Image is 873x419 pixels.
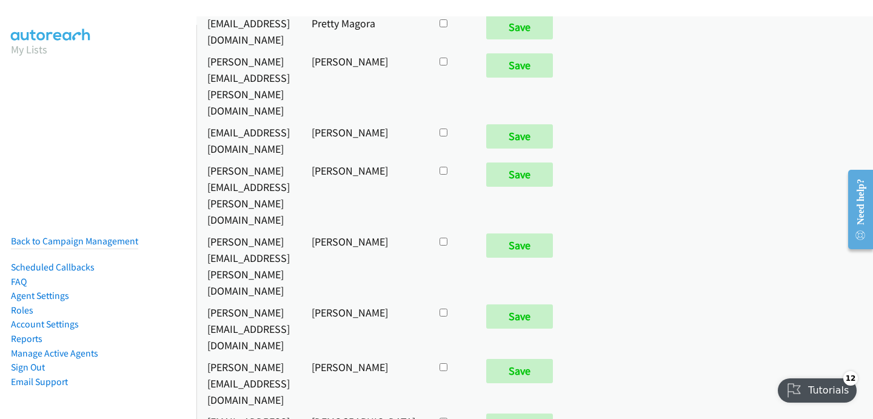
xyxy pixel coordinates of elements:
[196,159,301,230] td: [PERSON_NAME][EMAIL_ADDRESS][PERSON_NAME][DOMAIN_NAME]
[301,12,426,50] td: Pretty Magora
[196,50,301,121] td: [PERSON_NAME][EMAIL_ADDRESS][PERSON_NAME][DOMAIN_NAME]
[301,301,426,356] td: [PERSON_NAME]
[301,121,426,159] td: [PERSON_NAME]
[486,53,553,78] input: Save
[301,159,426,230] td: [PERSON_NAME]
[486,124,553,149] input: Save
[301,356,426,411] td: [PERSON_NAME]
[771,366,864,410] iframe: Checklist
[11,276,27,287] a: FAQ
[486,359,553,383] input: Save
[11,361,45,373] a: Sign Out
[11,333,42,344] a: Reports
[11,318,79,330] a: Account Settings
[196,301,301,356] td: [PERSON_NAME][EMAIL_ADDRESS][DOMAIN_NAME]
[486,15,553,39] input: Save
[11,304,33,316] a: Roles
[196,12,301,50] td: [EMAIL_ADDRESS][DOMAIN_NAME]
[11,347,98,359] a: Manage Active Agents
[301,50,426,121] td: [PERSON_NAME]
[301,230,426,301] td: [PERSON_NAME]
[486,304,553,329] input: Save
[11,235,138,247] a: Back to Campaign Management
[196,121,301,159] td: [EMAIL_ADDRESS][DOMAIN_NAME]
[838,161,873,258] iframe: Resource Center
[196,356,301,411] td: [PERSON_NAME][EMAIL_ADDRESS][DOMAIN_NAME]
[11,42,47,56] a: My Lists
[196,230,301,301] td: [PERSON_NAME][EMAIL_ADDRESS][PERSON_NAME][DOMAIN_NAME]
[11,290,69,301] a: Agent Settings
[11,261,95,273] a: Scheduled Callbacks
[486,233,553,258] input: Save
[486,163,553,187] input: Save
[11,376,68,387] a: Email Support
